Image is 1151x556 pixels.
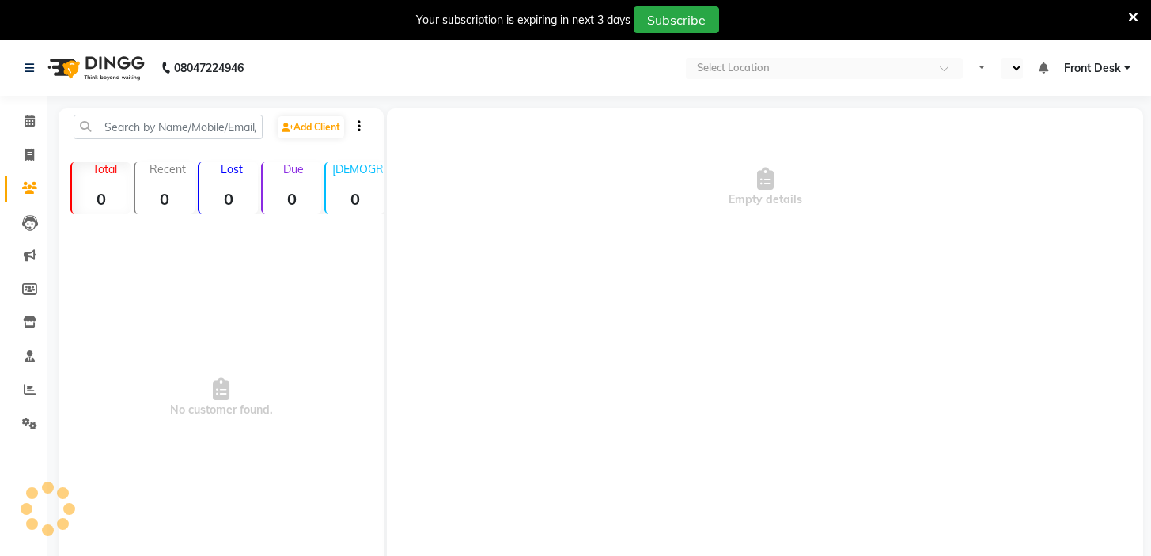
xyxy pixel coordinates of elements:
[78,162,131,176] p: Total
[135,189,194,209] strong: 0
[416,12,630,28] div: Your subscription is expiring in next 3 days
[634,6,719,33] button: Subscribe
[199,189,258,209] strong: 0
[387,108,1143,267] div: Empty details
[72,189,131,209] strong: 0
[697,60,770,76] div: Select Location
[278,116,344,138] a: Add Client
[266,162,321,176] p: Due
[142,162,194,176] p: Recent
[174,46,244,90] b: 08047224946
[206,162,258,176] p: Lost
[1064,60,1121,77] span: Front Desk
[40,46,149,90] img: logo
[74,115,263,139] input: Search by Name/Mobile/Email/Code
[332,162,384,176] p: [DEMOGRAPHIC_DATA]
[263,189,321,209] strong: 0
[326,189,384,209] strong: 0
